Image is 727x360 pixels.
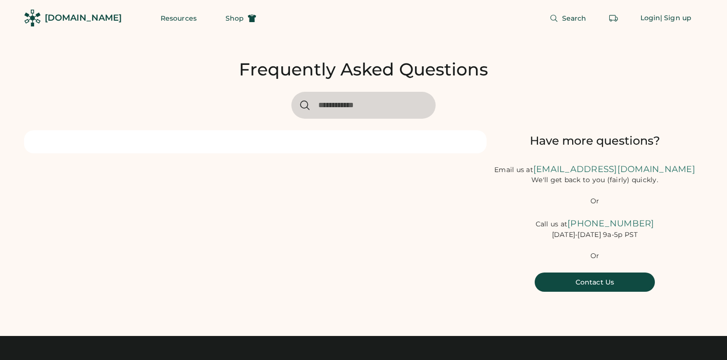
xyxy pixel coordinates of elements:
div: Frequently Asked Questions [239,59,488,80]
div: Or [590,251,600,261]
font: [PHONE_NUMBER] [567,218,654,229]
button: Shop [214,9,268,28]
div: Have more questions? [487,133,703,149]
img: Rendered Logo - Screens [24,10,41,26]
button: Search [538,9,598,28]
span: Shop [226,15,244,22]
div: Email us at We'll get back to you (fairly) quickly. [487,163,703,185]
button: Contact Us [535,273,655,292]
div: [DOMAIN_NAME] [45,12,122,24]
button: Retrieve an order [604,9,623,28]
div: Login [640,13,661,23]
a: [EMAIL_ADDRESS][DOMAIN_NAME] [533,164,695,174]
span: Search [562,15,587,22]
div: Call us at [DATE]-[DATE] 9a-5p PST [487,218,703,239]
div: Or [590,197,600,206]
div: | Sign up [660,13,691,23]
button: Resources [149,9,208,28]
